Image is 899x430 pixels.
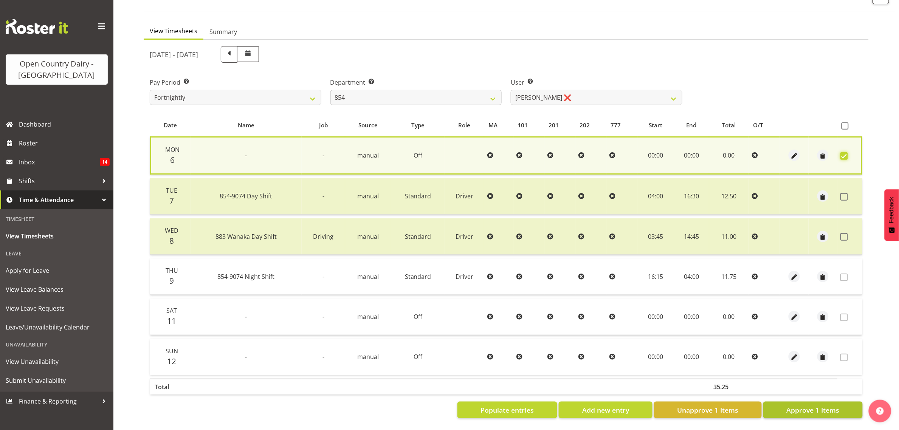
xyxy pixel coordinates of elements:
[322,353,324,361] span: -
[2,246,112,261] div: Leave
[709,218,749,255] td: 11.00
[170,155,175,165] span: 6
[2,352,112,371] a: View Unavailability
[674,299,709,335] td: 00:00
[6,322,108,333] span: Leave/Unavailability Calendar
[19,194,98,206] span: Time & Attendance
[456,192,473,200] span: Driver
[6,265,108,276] span: Apply for Leave
[582,405,629,415] span: Add new entry
[2,299,112,318] a: View Leave Requests
[876,407,884,415] img: help-xxl-2.png
[322,312,324,321] span: -
[2,371,112,390] a: Submit Unavailability
[674,258,709,295] td: 04:00
[722,121,736,130] span: Total
[709,379,749,394] th: 35.25
[709,178,749,215] td: 12.50
[677,405,738,415] span: Unapprove 1 Items
[391,178,445,215] td: Standard
[391,258,445,295] td: Standard
[358,353,379,361] span: manual
[167,306,177,315] span: Sat
[245,312,247,321] span: -
[167,356,177,367] span: 12
[459,121,471,130] span: Role
[166,186,178,195] span: Tue
[481,405,534,415] span: Populate entries
[649,121,663,130] span: Start
[170,235,174,246] span: 8
[170,195,174,206] span: 7
[6,356,108,367] span: View Unavailability
[209,27,237,36] span: Summary
[488,121,498,130] span: MA
[167,316,177,326] span: 11
[753,121,763,130] span: O/T
[763,402,863,418] button: Approve 1 Items
[359,121,378,130] span: Source
[358,312,379,321] span: manual
[674,136,709,175] td: 00:00
[511,78,682,87] label: User
[637,339,674,375] td: 00:00
[885,189,899,241] button: Feedback - Show survey
[19,156,100,168] span: Inbox
[2,337,112,352] div: Unavailability
[549,121,559,130] span: 201
[6,375,108,386] span: Submit Unavailability
[217,272,274,281] span: 854-9074 Night Shift
[6,230,108,242] span: View Timesheets
[6,19,68,34] img: Rosterit website logo
[580,121,590,130] span: 202
[391,339,445,375] td: Off
[150,50,198,59] h5: [DATE] - [DATE]
[687,121,697,130] span: End
[358,272,379,281] span: manual
[319,121,328,130] span: Job
[215,232,277,241] span: 883 Wanaka Day Shift
[391,218,445,255] td: Standard
[322,192,324,200] span: -
[391,136,445,175] td: Off
[19,138,110,149] span: Roster
[709,258,749,295] td: 11.75
[100,158,110,166] span: 14
[2,261,112,280] a: Apply for Leave
[19,396,98,407] span: Finance & Reporting
[456,272,473,281] span: Driver
[150,379,191,394] th: Total
[637,136,674,175] td: 00:00
[637,218,674,255] td: 03:45
[2,318,112,337] a: Leave/Unavailability Calendar
[674,339,709,375] td: 00:00
[2,280,112,299] a: View Leave Balances
[518,121,528,130] span: 101
[165,145,180,154] span: Mon
[2,211,112,227] div: Timesheet
[6,303,108,314] span: View Leave Requests
[709,339,749,375] td: 0.00
[330,78,502,87] label: Department
[245,353,247,361] span: -
[786,405,839,415] span: Approve 1 Items
[457,402,557,418] button: Populate entries
[391,299,445,335] td: Off
[611,121,621,130] span: 777
[559,402,652,418] button: Add new entry
[2,227,112,246] a: View Timesheets
[674,218,709,255] td: 14:45
[220,192,272,200] span: 854-9074 Day Shift
[888,197,895,223] span: Feedback
[322,151,324,159] span: -
[637,258,674,295] td: 16:15
[166,347,178,355] span: Sun
[637,178,674,215] td: 04:00
[164,121,177,130] span: Date
[654,402,762,418] button: Unapprove 1 Items
[170,275,174,286] span: 9
[19,175,98,187] span: Shifts
[313,232,334,241] span: Driving
[13,58,100,81] div: Open Country Dairy - [GEOGRAPHIC_DATA]
[6,284,108,295] span: View Leave Balances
